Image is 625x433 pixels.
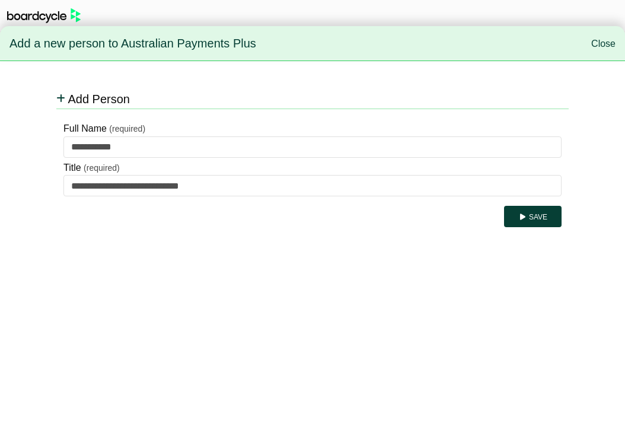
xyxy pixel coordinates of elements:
span: Add a new person to Australian Payments Plus [9,31,256,56]
span: Add Person [68,93,130,106]
img: BoardcycleBlackGreen-aaafeed430059cb809a45853b8cf6d952af9d84e6e89e1f1685b34bfd5cb7d64.svg [7,8,81,23]
label: Full Name [63,121,107,136]
small: (required) [84,163,120,173]
a: Close [591,39,616,49]
button: Save [504,206,562,227]
small: (required) [109,124,145,133]
label: Title [63,160,81,176]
